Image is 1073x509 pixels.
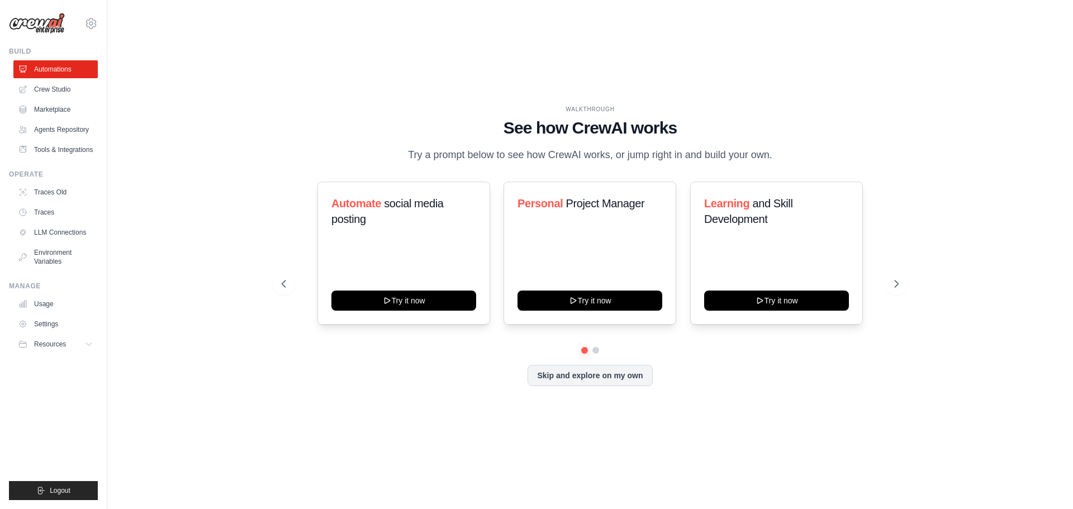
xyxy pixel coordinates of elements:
a: LLM Connections [13,223,98,241]
a: Usage [13,295,98,313]
span: Project Manager [566,197,645,210]
div: Operate [9,170,98,179]
a: Traces [13,203,98,221]
img: Logo [9,13,65,34]
iframe: Chat Widget [1017,455,1073,509]
span: Automate [331,197,381,210]
span: Personal [517,197,563,210]
span: and Skill Development [704,197,792,225]
div: Build [9,47,98,56]
h1: See how CrewAI works [282,118,899,138]
span: Logout [50,486,70,495]
a: Automations [13,60,98,78]
p: Try a prompt below to see how CrewAI works, or jump right in and build your own. [402,147,778,163]
button: Resources [13,335,98,353]
button: Try it now [704,291,849,311]
a: Marketplace [13,101,98,118]
a: Tools & Integrations [13,141,98,159]
a: Settings [13,315,98,333]
a: Traces Old [13,183,98,201]
span: Learning [704,197,749,210]
span: Resources [34,340,66,349]
a: Crew Studio [13,80,98,98]
div: WALKTHROUGH [282,105,899,113]
span: social media posting [331,197,444,225]
a: Agents Repository [13,121,98,139]
a: Environment Variables [13,244,98,270]
button: Try it now [331,291,476,311]
button: Try it now [517,291,662,311]
div: Manage [9,282,98,291]
button: Logout [9,481,98,500]
button: Skip and explore on my own [528,365,652,386]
